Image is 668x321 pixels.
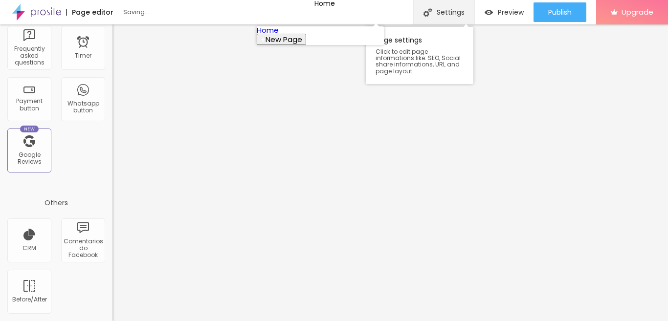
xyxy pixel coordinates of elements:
div: Whatsapp button [64,100,102,114]
div: Before/After [12,296,47,303]
span: Upgrade [622,8,653,16]
div: Payment button [10,98,48,112]
img: view-1.svg [485,8,493,17]
div: New [20,126,39,132]
div: Frequently asked questions [10,45,48,66]
div: Saving... [123,9,236,15]
a: Home [257,25,279,35]
iframe: Editor [112,24,668,321]
div: Page settings [366,27,473,84]
div: Page editor [66,9,113,16]
div: Comentarios do Facebook [64,238,102,259]
div: CRM [22,245,36,252]
button: New Page [257,34,306,45]
button: Publish [534,2,586,22]
span: New Page [266,34,302,44]
span: Preview [498,8,524,16]
button: Preview [475,2,534,22]
span: Publish [548,8,572,16]
span: Click to edit page informations like: SEO, Social share informations, URL and page layout. [376,48,464,74]
div: Timer [75,52,91,59]
div: Google Reviews [10,151,48,166]
img: Icone [423,8,432,17]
